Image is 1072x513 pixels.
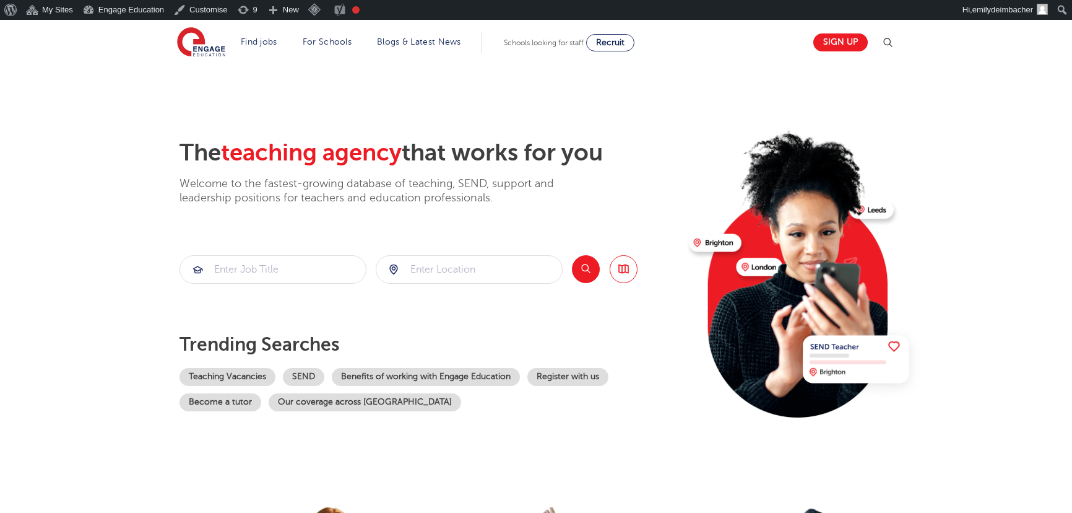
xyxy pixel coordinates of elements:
a: For Schools [303,37,352,46]
a: SEND [283,368,324,386]
a: Sign up [813,33,868,51]
a: Register with us [527,368,608,386]
p: Welcome to the fastest-growing database of teaching, SEND, support and leadership positions for t... [179,177,588,206]
span: emilydeimbacher [972,5,1033,14]
a: Teaching Vacancies [179,368,275,386]
a: Blogs & Latest News [377,37,461,46]
div: Needs improvement [352,6,360,14]
p: Trending searches [179,333,679,356]
span: teaching agency [221,139,402,166]
a: Find jobs [241,37,277,46]
span: Recruit [596,38,625,47]
a: Recruit [586,34,634,51]
button: Search [572,255,600,283]
h2: The that works for you [179,139,679,167]
input: Submit [180,256,366,283]
a: Become a tutor [179,393,261,411]
a: Benefits of working with Engage Education [332,368,520,386]
div: Submit [179,255,366,284]
div: Submit [376,255,563,284]
span: Schools looking for staff [504,38,584,47]
img: Engage Education [177,27,225,58]
a: Our coverage across [GEOGRAPHIC_DATA] [269,393,461,411]
input: Submit [376,256,562,283]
